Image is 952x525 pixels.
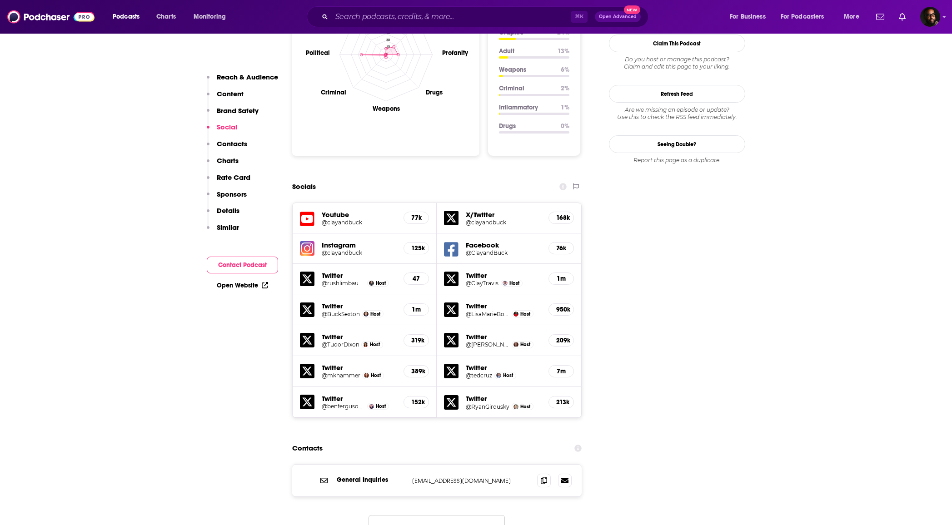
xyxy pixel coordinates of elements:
[466,271,541,280] h5: Twitter
[571,11,588,23] span: ⌘ K
[320,89,346,96] text: Criminal
[609,56,745,63] span: Do you host or manage this podcast?
[322,241,397,249] h5: Instagram
[386,30,389,35] tspan: 45
[561,122,569,130] p: 0 %
[369,281,374,286] img: Rush Limbaugh
[556,306,566,313] h5: 950k
[595,11,641,22] button: Open AdvancedNew
[217,156,239,165] p: Charts
[217,206,239,215] p: Details
[561,84,569,92] p: 2 %
[520,311,530,317] span: Host
[609,85,745,103] button: Refresh Feed
[322,249,397,256] a: @clayandbuck
[194,10,226,23] span: Monitoring
[556,214,566,222] h5: 168k
[844,10,859,23] span: More
[322,332,397,341] h5: Twitter
[556,337,566,344] h5: 209k
[466,280,498,287] h5: @ClayTravis
[322,341,359,348] a: @TudorDixon
[624,5,640,14] span: New
[466,403,509,410] a: @RyanGirdusky
[499,47,550,55] p: Adult
[513,404,518,409] img: Ryan Girdusky
[496,373,501,378] img: Ted Cruz
[520,404,530,410] span: Host
[364,373,369,378] a: Mary Katharine Ham
[499,104,553,111] p: Inflammatory
[558,47,569,55] p: 13 %
[837,10,871,24] button: open menu
[187,10,238,24] button: open menu
[411,398,421,406] h5: 152k
[217,89,244,98] p: Content
[217,223,239,232] p: Similar
[609,56,745,70] div: Claim and edit this page to your liking.
[106,10,151,24] button: open menu
[371,372,381,378] span: Host
[411,214,421,222] h5: 77k
[520,342,530,347] span: Host
[466,219,541,226] a: @clayandbuck
[322,280,365,287] a: @rushlimbaugh
[599,15,637,19] span: Open Advanced
[411,244,421,252] h5: 125k
[730,10,766,23] span: For Business
[217,73,278,81] p: Reach & Audience
[370,342,380,347] span: Host
[322,302,397,310] h5: Twitter
[466,341,509,348] a: @[PERSON_NAME]
[466,332,541,341] h5: Twitter
[322,403,365,410] a: @benfergusonshow
[466,394,541,403] h5: Twitter
[513,312,518,317] a: Lisa Boothe
[315,6,657,27] div: Search podcasts, credits, & more...
[337,476,405,484] p: General Inquiries
[217,139,247,148] p: Contacts
[466,372,492,379] a: @tedcruz
[207,173,250,190] button: Rate Card
[499,66,553,74] p: Weapons
[322,372,360,379] a: @mkhammer
[466,249,541,256] a: @ClayandBuck
[7,8,95,25] img: Podchaser - Follow, Share and Rate Podcasts
[920,7,940,27] img: User Profile
[322,311,360,317] a: @BuckSexton
[332,10,571,24] input: Search podcasts, credits, & more...
[513,342,518,347] img: Karol Markowicz
[363,342,368,347] img: Tudor Dixon
[466,241,541,249] h5: Facebook
[364,312,369,317] img: Buck Sexton
[466,311,509,317] a: @LisaMarieBoothe
[920,7,940,27] span: Logged in as ShawnAnthony
[322,210,397,219] h5: Youtube
[723,10,777,24] button: open menu
[609,35,745,52] button: Claim This Podcast
[369,404,374,409] img: Benjamin Ferguson
[305,49,329,56] text: Political
[411,306,421,313] h5: 1m
[150,10,181,24] a: Charts
[556,367,566,375] h5: 7m
[466,210,541,219] h5: X/Twitter
[322,219,397,226] a: @clayandbuck
[442,49,469,56] text: Profanity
